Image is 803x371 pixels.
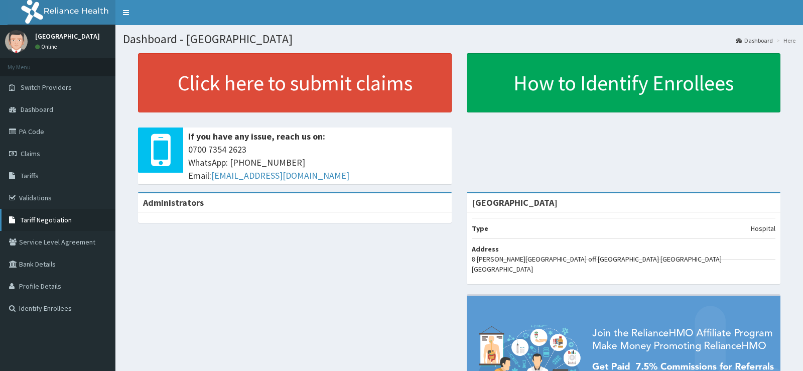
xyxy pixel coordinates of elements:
[35,43,59,50] a: Online
[467,53,780,112] a: How to Identify Enrollees
[211,170,349,181] a: [EMAIL_ADDRESS][DOMAIN_NAME]
[143,197,204,208] b: Administrators
[188,131,325,142] b: If you have any issue, reach us on:
[21,83,72,92] span: Switch Providers
[736,36,773,45] a: Dashboard
[188,143,447,182] span: 0700 7354 2623 WhatsApp: [PHONE_NUMBER] Email:
[472,254,775,274] p: 8 [PERSON_NAME][GEOGRAPHIC_DATA] off [GEOGRAPHIC_DATA] [GEOGRAPHIC_DATA] [GEOGRAPHIC_DATA]
[21,149,40,158] span: Claims
[138,53,452,112] a: Click here to submit claims
[123,33,795,46] h1: Dashboard - [GEOGRAPHIC_DATA]
[472,224,488,233] b: Type
[35,33,100,40] p: [GEOGRAPHIC_DATA]
[751,223,775,233] p: Hospital
[472,244,499,254] b: Address
[21,171,39,180] span: Tariffs
[5,30,28,53] img: User Image
[21,215,72,224] span: Tariff Negotiation
[21,105,53,114] span: Dashboard
[472,197,558,208] strong: [GEOGRAPHIC_DATA]
[774,36,795,45] li: Here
